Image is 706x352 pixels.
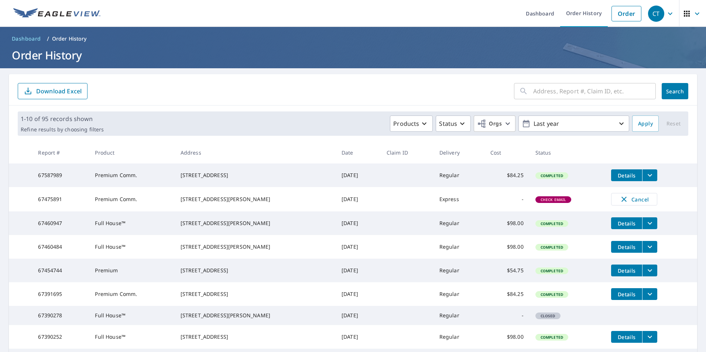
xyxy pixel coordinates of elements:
[668,88,682,95] span: Search
[642,241,657,253] button: filesDropdownBtn-67460484
[533,81,656,101] input: Address, Report #, Claim ID, etc.
[642,265,657,276] button: filesDropdownBtn-67454744
[662,83,688,99] button: Search
[648,6,664,22] div: CT
[638,119,653,128] span: Apply
[536,245,568,250] span: Completed
[336,187,381,211] td: [DATE]
[616,334,638,341] span: Details
[32,142,89,163] th: Report #
[433,306,484,325] td: Regular
[181,196,330,203] div: [STREET_ADDRESS][PERSON_NAME]
[181,243,330,251] div: [STREET_ADDRESS][PERSON_NAME]
[9,48,697,63] h1: Order History
[32,163,89,187] td: 67587989
[336,235,381,259] td: [DATE]
[632,115,659,132] button: Apply
[336,211,381,235] td: [DATE]
[433,325,484,349] td: Regular
[536,313,560,318] span: Closed
[433,211,484,235] td: Regular
[32,306,89,325] td: 67390278
[36,87,82,95] p: Download Excel
[484,142,529,163] th: Cost
[536,292,568,297] span: Completed
[611,169,642,181] button: detailsBtn-67587989
[433,259,484,282] td: Regular
[390,115,433,132] button: Products
[175,142,336,163] th: Address
[619,195,650,204] span: Cancel
[536,335,568,340] span: Completed
[484,282,529,306] td: $84.25
[32,259,89,282] td: 67454744
[642,288,657,300] button: filesDropdownBtn-67391695
[89,235,174,259] td: Full House™
[536,268,568,273] span: Completed
[484,211,529,235] td: $98.00
[9,33,697,45] nav: breadcrumb
[181,267,330,274] div: [STREET_ADDRESS]
[616,291,638,298] span: Details
[89,282,174,306] td: Premium Comm.
[616,172,638,179] span: Details
[89,187,174,211] td: Premium Comm.
[484,187,529,211] td: -
[536,197,571,202] span: Check Email
[13,8,100,19] img: EV Logo
[32,282,89,306] td: 67391695
[89,259,174,282] td: Premium
[18,83,88,99] button: Download Excel
[32,211,89,235] td: 67460947
[433,187,484,211] td: Express
[433,282,484,306] td: Regular
[611,193,657,206] button: Cancel
[611,265,642,276] button: detailsBtn-67454744
[484,306,529,325] td: -
[336,163,381,187] td: [DATE]
[393,119,419,128] p: Products
[336,306,381,325] td: [DATE]
[336,325,381,349] td: [DATE]
[642,169,657,181] button: filesDropdownBtn-67587989
[436,115,471,132] button: Status
[21,126,104,133] p: Refine results by choosing filters
[642,331,657,343] button: filesDropdownBtn-67390252
[32,235,89,259] td: 67460484
[32,325,89,349] td: 67390252
[484,235,529,259] td: $98.00
[12,35,41,42] span: Dashboard
[536,173,568,178] span: Completed
[336,142,381,163] th: Date
[47,34,49,43] li: /
[89,306,174,325] td: Full House™
[89,211,174,235] td: Full House™
[529,142,605,163] th: Status
[611,6,641,21] a: Order
[181,312,330,319] div: [STREET_ADDRESS][PERSON_NAME]
[474,115,515,132] button: Orgs
[616,220,638,227] span: Details
[484,325,529,349] td: $98.00
[89,325,174,349] td: Full House™
[181,333,330,341] div: [STREET_ADDRESS]
[439,119,457,128] p: Status
[477,119,502,128] span: Orgs
[181,172,330,179] div: [STREET_ADDRESS]
[21,114,104,123] p: 1-10 of 95 records shown
[611,217,642,229] button: detailsBtn-67460947
[433,235,484,259] td: Regular
[336,259,381,282] td: [DATE]
[616,267,638,274] span: Details
[611,331,642,343] button: detailsBtn-67390252
[52,35,87,42] p: Order History
[484,259,529,282] td: $54.75
[32,187,89,211] td: 67475891
[181,220,330,227] div: [STREET_ADDRESS][PERSON_NAME]
[642,217,657,229] button: filesDropdownBtn-67460947
[181,290,330,298] div: [STREET_ADDRESS]
[89,142,174,163] th: Product
[611,288,642,300] button: detailsBtn-67391695
[433,163,484,187] td: Regular
[336,282,381,306] td: [DATE]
